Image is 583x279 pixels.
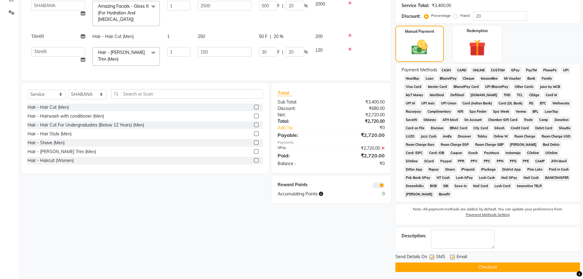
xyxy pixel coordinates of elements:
[468,108,489,115] span: Spa Finder
[469,158,480,165] span: PPV
[512,133,537,140] span: Room Charge
[543,108,560,115] span: LoanTap
[282,49,283,55] span: |
[425,108,453,115] span: Complimentary
[28,104,69,111] div: Hair - Hair Cut (Men)
[543,149,559,156] span: UOnline
[436,254,445,261] span: SMS
[273,152,331,159] div: Paid:
[315,1,325,7] span: 2000
[538,100,548,107] span: BTC
[439,100,458,107] span: UPI Union
[31,34,44,39] span: TAHIR
[547,166,570,173] span: Paid in Cash
[525,149,541,156] span: COnline
[404,108,423,115] span: Razorpay
[533,158,547,165] span: CAMP
[508,141,539,148] span: [PERSON_NAME]
[395,254,427,261] span: Send Details On
[460,13,469,18] label: Fixed
[462,116,484,123] span: On Account
[273,131,331,139] div: Payable:
[273,182,331,188] div: Reward Points
[533,125,554,132] span: Debit Card
[98,50,145,62] span: Hair - [PERSON_NAME] Trim (Men)
[508,158,518,165] span: PPG
[455,67,468,74] span: CARD
[315,47,323,53] span: 120
[527,92,541,99] span: CEdge
[473,141,506,148] span: Room Charge GBP
[537,116,550,123] span: Comp
[525,166,544,173] span: Pine Labs
[282,3,283,9] span: |
[431,13,451,18] label: Percentage
[331,160,389,167] div: ₹0
[500,166,523,173] span: District App
[493,125,506,132] span: bKash
[515,92,525,99] span: TCL
[428,92,446,99] span: MariDeal
[514,108,528,115] span: Venmo
[437,191,452,198] span: Benefit
[497,100,525,107] span: Card (DL Bank)
[504,149,523,156] span: Instamojo
[304,49,308,55] span: %
[522,174,541,181] span: Nail Cash
[550,100,571,107] span: Wellnessta
[509,125,531,132] span: Credit Card
[277,49,280,55] span: F
[402,2,429,9] div: Service Total:
[331,131,389,139] div: ₹2,720.00
[477,174,497,181] span: Lash Cash
[28,140,65,146] div: Hair - Shave (Men)
[544,92,559,99] span: Card M
[331,118,389,125] div: ₹2,720.00
[456,158,466,165] span: PPR
[419,133,438,140] span: Jazz Cash
[530,108,540,115] span: BFL
[441,133,454,140] span: AmEx
[513,83,536,90] span: Other Cards
[464,37,491,58] img: _gift.svg
[471,67,487,74] span: ONLINE
[404,166,424,173] span: Dittor App
[461,75,476,82] span: Cheque
[341,125,389,131] div: ₹0
[426,83,449,90] span: Master Card
[472,125,490,132] span: City Card
[404,100,417,107] span: UPI M
[404,92,425,99] span: MyT Money
[404,183,426,190] span: Dreamfolks
[28,157,74,164] div: Hair - Haircut (Women)
[543,174,570,181] span: BANKTANSFER
[438,158,454,165] span: Paypal
[448,92,466,99] span: DefiDeal
[524,67,539,74] span: PayTM
[402,67,437,73] span: Payment Methods
[435,174,451,181] span: NT Cash
[456,133,473,140] span: Discover
[552,116,570,123] span: Donation
[515,183,544,190] span: Innovative TELR
[404,158,420,165] span: SOnline
[479,75,500,82] span: MosamBee
[495,158,505,165] span: PPN
[402,13,420,20] div: Discount:
[198,34,205,39] span: 250
[471,183,490,190] span: Nail Card
[404,191,435,198] span: [PERSON_NAME]
[540,75,554,82] span: Family
[538,83,562,90] span: Juice by MCB
[443,166,457,173] span: Diners
[315,34,323,39] span: 200
[273,160,331,167] div: Balance :
[440,116,460,123] span: ATH Movil
[28,149,96,155] div: Hair - [PERSON_NAME] Trim (Men)
[331,99,389,105] div: ₹3,400.00
[331,112,389,118] div: ₹2,720.00
[492,133,510,140] span: Online W
[111,89,263,99] input: Search or Scan
[541,67,559,74] span: PhonePe
[404,174,432,181] span: Pnb Bank GPay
